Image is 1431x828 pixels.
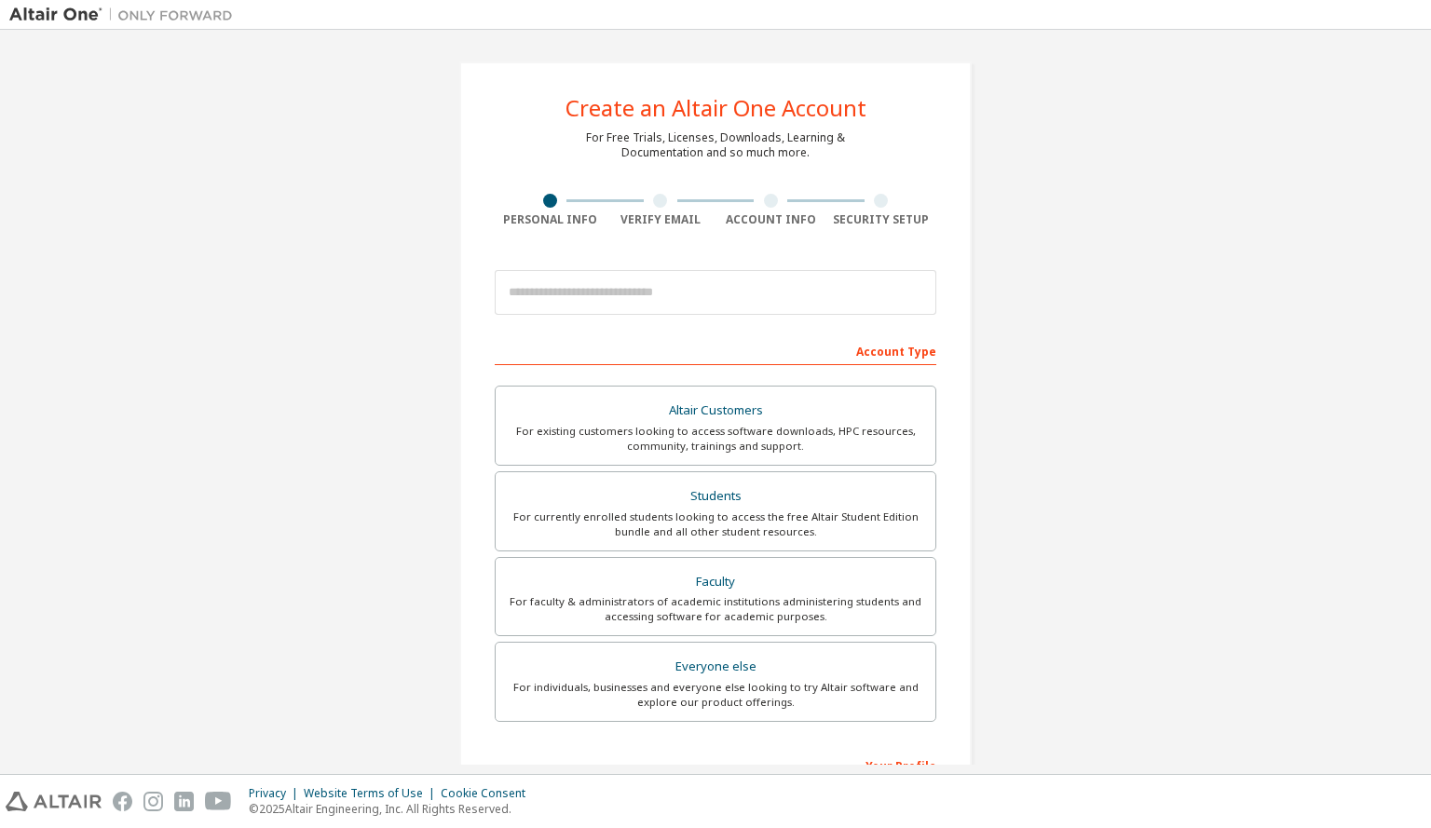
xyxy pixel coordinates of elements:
[606,212,716,227] div: Verify Email
[495,212,606,227] div: Personal Info
[507,654,924,680] div: Everyone else
[507,398,924,424] div: Altair Customers
[495,750,936,780] div: Your Profile
[586,130,845,160] div: For Free Trials, Licenses, Downloads, Learning & Documentation and so much more.
[507,483,924,509] div: Students
[826,212,937,227] div: Security Setup
[249,786,304,801] div: Privacy
[9,6,242,24] img: Altair One
[495,335,936,365] div: Account Type
[143,792,163,811] img: instagram.svg
[174,792,194,811] img: linkedin.svg
[507,424,924,454] div: For existing customers looking to access software downloads, HPC resources, community, trainings ...
[6,792,102,811] img: altair_logo.svg
[441,786,537,801] div: Cookie Consent
[507,680,924,710] div: For individuals, businesses and everyone else looking to try Altair software and explore our prod...
[507,569,924,595] div: Faculty
[304,786,441,801] div: Website Terms of Use
[205,792,232,811] img: youtube.svg
[566,97,866,119] div: Create an Altair One Account
[715,212,826,227] div: Account Info
[507,594,924,624] div: For faculty & administrators of academic institutions administering students and accessing softwa...
[507,509,924,539] div: For currently enrolled students looking to access the free Altair Student Edition bundle and all ...
[249,801,537,817] p: © 2025 Altair Engineering, Inc. All Rights Reserved.
[113,792,132,811] img: facebook.svg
